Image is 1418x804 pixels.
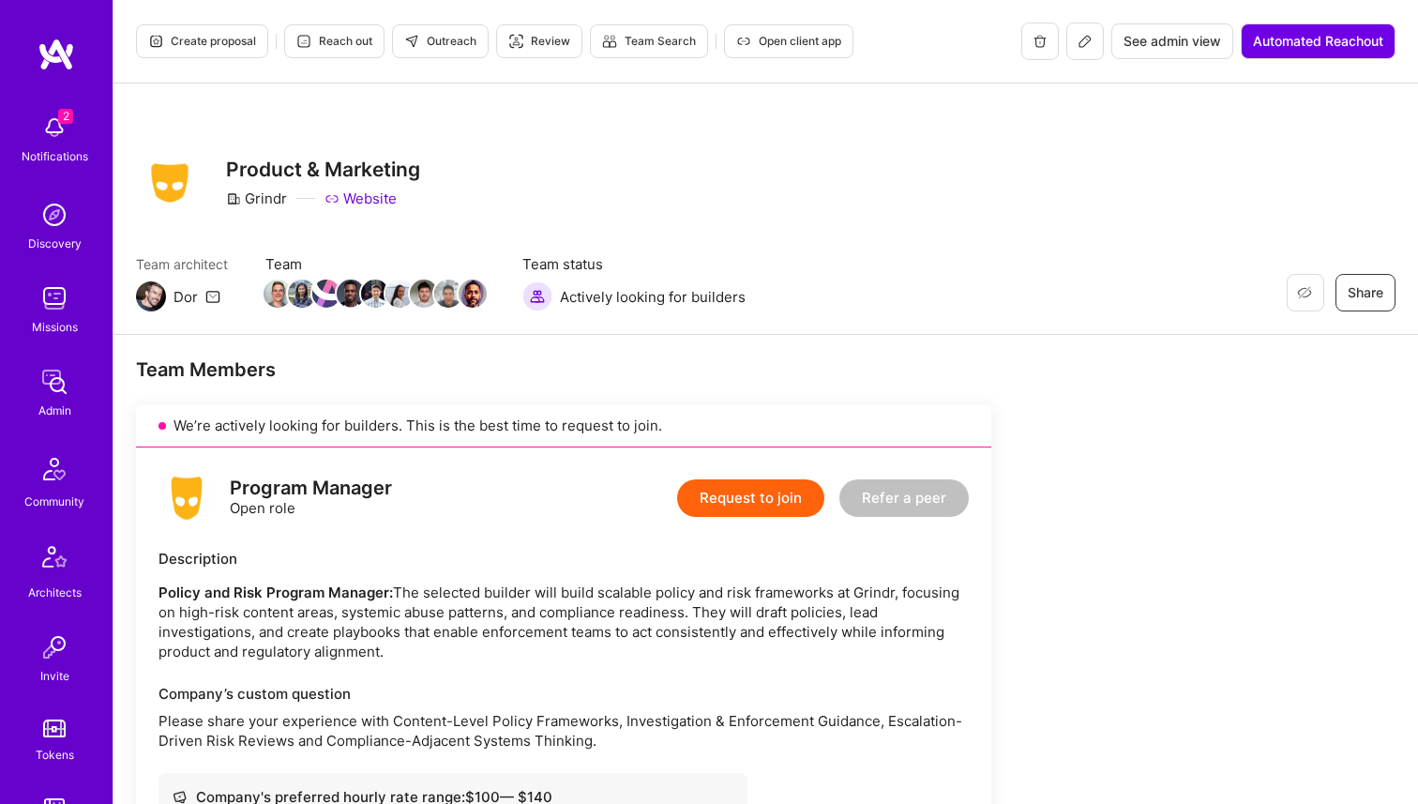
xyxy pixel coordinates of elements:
[158,684,969,704] div: Company’s custom question
[361,280,389,308] img: Team Member Avatar
[385,280,414,308] img: Team Member Avatar
[560,287,746,307] span: Actively looking for builders
[43,720,66,737] img: tokens
[28,234,82,253] div: Discovery
[410,280,438,308] img: Team Member Avatar
[58,109,73,124] span: 2
[284,24,385,58] button: Reach out
[1348,283,1383,302] span: Share
[173,790,187,804] i: icon Cash
[136,404,991,448] div: We’re actively looking for builders. This is the best time to request to join.
[205,289,220,304] i: icon Mail
[36,280,73,317] img: teamwork
[288,280,316,308] img: Team Member Avatar
[230,478,392,498] div: Program Manager
[496,24,582,58] button: Review
[1335,274,1395,311] button: Share
[22,146,88,166] div: Notifications
[363,278,387,310] a: Team Member Avatar
[158,584,393,601] strong: Policy and Risk Program Manager:
[312,280,340,308] img: Team Member Avatar
[508,34,523,49] i: icon Targeter
[226,158,420,181] h3: Product & Marketing
[158,711,969,751] p: Please share your experience with Content-Level Policy Frameworks, Investigation & Enforcement Gu...
[36,196,73,234] img: discovery
[404,33,476,50] span: Outreach
[392,24,489,58] button: Outreach
[136,158,204,208] img: Company Logo
[460,278,485,310] a: Team Member Avatar
[1241,23,1395,59] button: Automated Reachout
[296,33,372,50] span: Reach out
[337,280,365,308] img: Team Member Avatar
[1253,32,1383,51] span: Automated Reachout
[1124,32,1221,51] span: See admin view
[136,24,268,58] button: Create proposal
[387,278,412,310] a: Team Member Avatar
[265,254,485,274] span: Team
[136,254,228,274] span: Team architect
[136,357,991,382] div: Team Members
[736,33,841,50] span: Open client app
[522,281,552,311] img: Actively looking for builders
[590,24,708,58] button: Team Search
[324,189,397,208] a: Website
[1297,285,1312,300] i: icon EyeClosed
[677,479,824,517] button: Request to join
[226,189,287,208] div: Grindr
[508,33,570,50] span: Review
[412,278,436,310] a: Team Member Avatar
[32,538,77,583] img: Architects
[314,278,339,310] a: Team Member Avatar
[32,317,78,337] div: Missions
[339,278,363,310] a: Team Member Avatar
[158,583,969,661] p: The selected builder will build scalable policy and risk frameworks at Grindr, focusing on high-r...
[36,629,73,666] img: Invite
[436,278,460,310] a: Team Member Avatar
[38,38,75,71] img: logo
[40,666,69,686] div: Invite
[136,281,166,311] img: Team Architect
[434,280,462,308] img: Team Member Avatar
[148,34,163,49] i: icon Proposal
[265,278,290,310] a: Team Member Avatar
[264,280,292,308] img: Team Member Avatar
[158,470,215,526] img: logo
[32,447,77,492] img: Community
[38,401,71,420] div: Admin
[226,191,241,206] i: icon CompanyGray
[459,280,487,308] img: Team Member Avatar
[290,278,314,310] a: Team Member Avatar
[173,287,198,307] div: Dor
[36,745,74,765] div: Tokens
[230,478,392,518] div: Open role
[28,583,82,602] div: Architects
[36,109,73,146] img: bell
[24,492,84,511] div: Community
[522,254,746,274] span: Team status
[158,549,969,569] div: Description
[724,24,853,58] button: Open client app
[148,33,256,50] span: Create proposal
[1111,23,1233,59] button: See admin view
[839,479,969,517] button: Refer a peer
[36,363,73,401] img: admin teamwork
[602,33,696,50] span: Team Search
